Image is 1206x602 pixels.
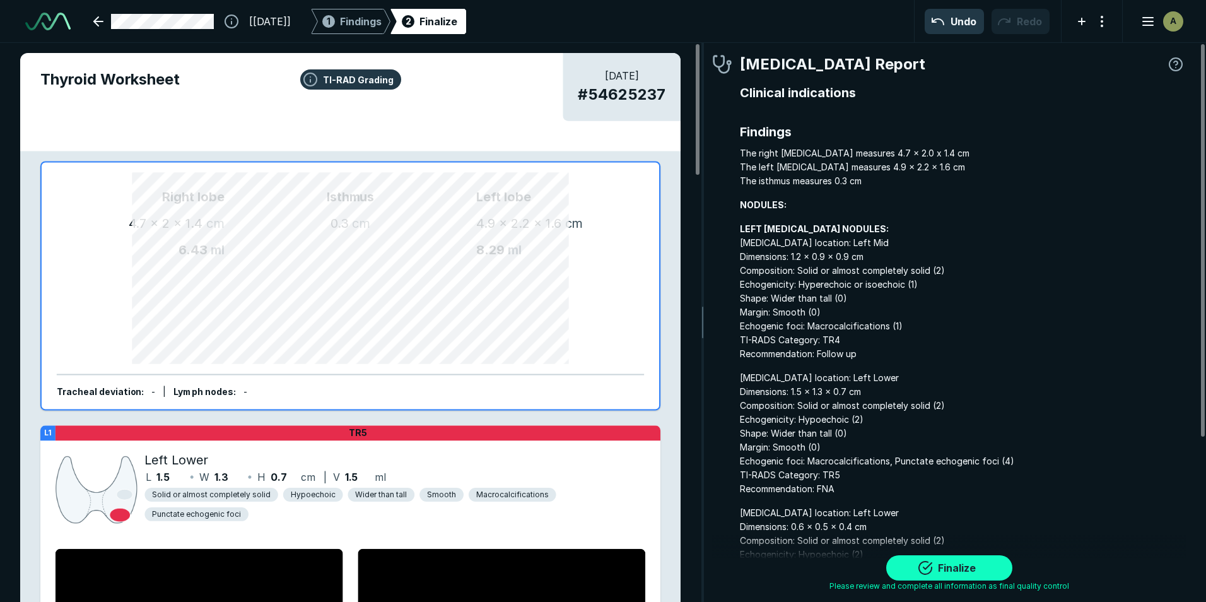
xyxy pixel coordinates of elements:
span: Tracheal deviation : [57,386,144,397]
span: ml [375,469,386,485]
span: V [333,469,340,485]
span: Findings [340,14,382,29]
span: Punctate echogenic foci [152,509,241,520]
span: A [1170,15,1176,28]
span: cm [301,469,315,485]
span: Hypoechoic [291,489,336,500]
div: avatar-name [1163,11,1183,32]
span: H [257,469,266,485]
div: - [151,385,155,399]
span: 1.5 [156,469,170,485]
span: 2 [406,15,411,28]
span: TR5 [349,427,367,439]
span: Clinical indications [740,83,1186,102]
span: Solid or almost completely solid [152,489,270,500]
span: 1 [327,15,331,28]
span: [DATE] [578,68,665,83]
strong: LEFT [MEDICAL_DATA] NODULES: [740,223,889,234]
span: Left lobe [476,187,629,206]
span: Lymph nodes : [173,386,236,397]
span: ml [508,242,522,257]
strong: L1 [44,428,52,437]
a: See-Mode Logo [20,8,76,35]
span: 0.7 [271,469,287,485]
span: | [324,471,327,483]
div: | [163,385,166,399]
span: 1.3 [214,469,228,485]
button: avatar-name [1133,9,1186,34]
span: The right [MEDICAL_DATA] measures 4.7 x 2.0 x 1.4 cm The left [MEDICAL_DATA] measures 4.9 x 2.2 x... [740,146,1186,188]
span: W [199,469,209,485]
strong: NODULES: [740,199,787,210]
span: Please review and complete all information as final quality control [829,581,1069,592]
span: 1.5 [345,469,358,485]
span: [[DATE]] [249,14,291,29]
button: Finalize [886,555,1012,581]
img: See-Mode Logo [25,13,71,30]
span: Smooth [427,489,456,500]
span: 6.43 [179,242,208,257]
button: TI-RAD Grading [300,69,401,90]
span: 4.7 x 2 x 1.4 [129,216,203,231]
span: 4.9 x 2.2 x 1.6 [476,216,561,231]
span: Findings [740,122,1186,141]
span: ml [211,242,225,257]
span: Left Lower [144,451,208,469]
span: Thyroid Worksheet [40,68,660,91]
div: Finalize [419,14,457,29]
img: yH6GfcAAAAGSURBVAMAIlgDekULuDIAAAAASUVORK5CYII= [56,453,138,526]
button: Redo [992,9,1050,34]
span: L [146,469,151,485]
span: cm [565,216,583,231]
span: 0.3 [331,216,349,231]
span: Right lobe [72,187,225,206]
button: Undo [925,9,984,34]
span: 8.29 [476,242,505,257]
div: 2Finalize [390,9,466,34]
div: 1Findings [311,9,390,34]
span: Wider than tall [355,489,407,500]
span: - [243,386,247,397]
span: cm [206,216,225,231]
span: [MEDICAL_DATA] location: Left Lower Dimensions: 1.5 x 1.3 x 0.7 cm Composition: Solid or almost c... [740,371,1186,496]
span: # 54625237 [578,83,665,106]
span: [MEDICAL_DATA] Report [740,53,925,76]
span: cm [352,216,370,231]
span: [MEDICAL_DATA] location: Left Mid Dimensions: 1.2 x 0.9 x 0.9 cm Composition: Solid or almost com... [740,222,1186,361]
span: Isthmus [225,187,476,206]
span: Macrocalcifications [476,489,549,500]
